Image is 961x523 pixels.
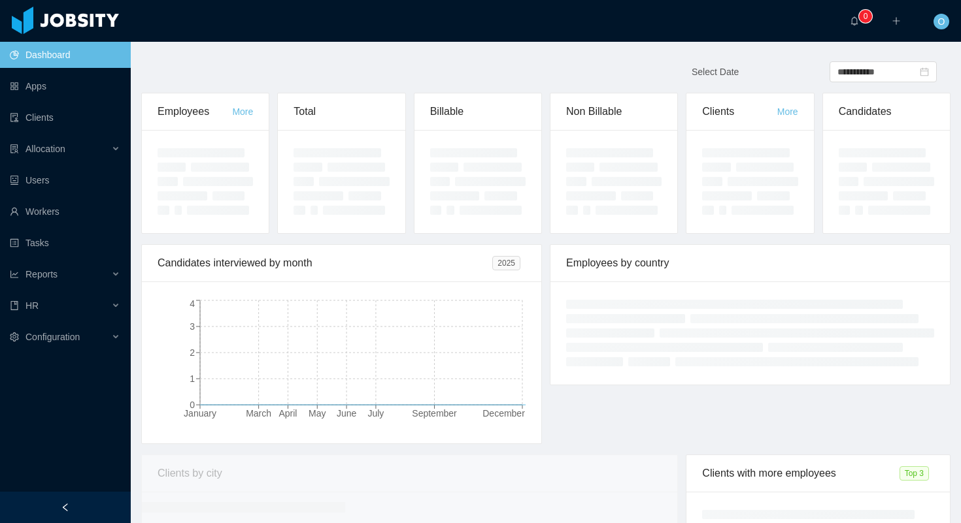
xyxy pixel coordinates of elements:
[10,73,120,99] a: icon: appstoreApps
[25,300,39,311] span: HR
[190,347,195,358] tspan: 2
[692,67,739,77] span: Select Date
[190,321,195,332] tspan: 3
[777,106,798,117] a: More
[190,373,195,384] tspan: 1
[920,67,929,76] i: icon: calendar
[859,10,872,23] sup: 0
[232,106,253,117] a: More
[702,455,899,492] div: Clients with more employees
[25,332,80,342] span: Configuration
[566,245,934,281] div: Employees by country
[246,408,271,419] tspan: March
[492,256,520,270] span: 2025
[158,93,232,130] div: Employees
[337,408,357,419] tspan: June
[900,466,929,481] span: Top 3
[850,16,859,25] i: icon: bell
[367,408,384,419] tspan: July
[184,408,216,419] tspan: January
[938,14,945,29] span: O
[412,408,457,419] tspan: September
[482,408,525,419] tspan: December
[309,408,326,419] tspan: May
[294,93,389,130] div: Total
[10,301,19,310] i: icon: book
[10,167,120,193] a: icon: robotUsers
[430,93,526,130] div: Billable
[25,269,58,279] span: Reports
[10,332,19,341] i: icon: setting
[190,298,195,309] tspan: 4
[10,144,19,153] i: icon: solution
[839,93,934,130] div: Candidates
[892,16,901,25] i: icon: plus
[10,198,120,225] a: icon: userWorkers
[10,104,120,131] a: icon: auditClients
[566,93,662,130] div: Non Billable
[702,93,777,130] div: Clients
[278,408,297,419] tspan: April
[10,42,120,68] a: icon: pie-chartDashboard
[158,245,492,281] div: Candidates interviewed by month
[10,270,19,279] i: icon: line-chart
[25,144,65,154] span: Allocation
[190,400,195,410] tspan: 0
[10,230,120,256] a: icon: profileTasks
